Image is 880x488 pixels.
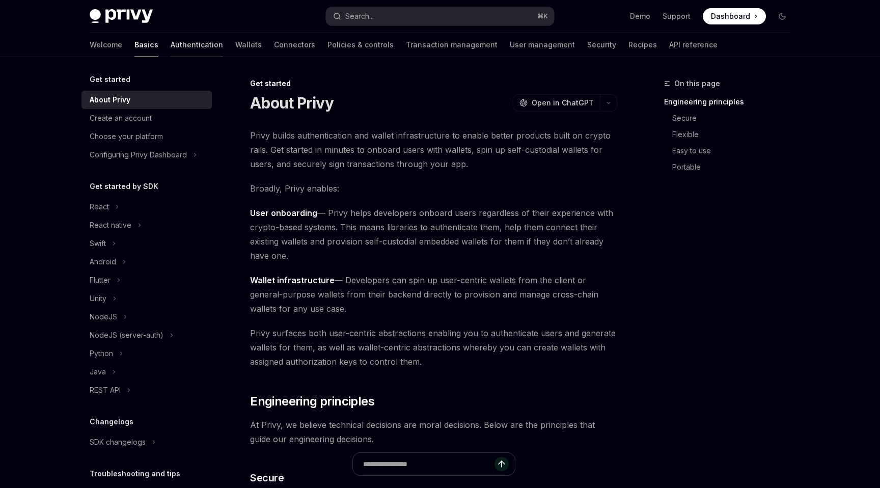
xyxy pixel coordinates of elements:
[250,94,334,112] h1: About Privy
[250,393,374,410] span: Engineering principles
[250,206,617,263] span: — Privy helps developers onboard users regardless of their experience with crypto-based systems. ...
[494,457,509,471] button: Send message
[587,33,616,57] a: Security
[327,33,394,57] a: Policies & controls
[90,112,152,124] div: Create an account
[250,273,617,316] span: — Developers can spin up user-centric wallets from the client or general-purpose wallets from the...
[90,149,187,161] div: Configuring Privy Dashboard
[81,91,212,109] a: About Privy
[90,311,117,323] div: NodeJS
[90,416,133,428] h5: Changelogs
[90,256,116,268] div: Android
[630,11,650,21] a: Demo
[81,127,212,146] a: Choose your platform
[513,94,600,112] button: Open in ChatGPT
[510,33,575,57] a: User management
[90,468,180,480] h5: Troubleshooting and tips
[90,180,158,193] h5: Get started by SDK
[171,33,223,57] a: Authentication
[90,274,111,286] div: Flutter
[90,130,163,143] div: Choose your platform
[90,9,153,23] img: dark logo
[326,7,554,25] button: Search...⌘K
[90,366,106,378] div: Java
[90,237,106,250] div: Swift
[250,326,617,369] span: Privy surfaces both user-centric abstractions enabling you to authenticate users and generate wal...
[90,201,109,213] div: React
[711,11,750,21] span: Dashboard
[672,110,799,126] a: Secure
[90,347,113,360] div: Python
[703,8,766,24] a: Dashboard
[774,8,790,24] button: Toggle dark mode
[134,33,158,57] a: Basics
[669,33,718,57] a: API reference
[345,10,374,22] div: Search...
[90,292,106,305] div: Unity
[235,33,262,57] a: Wallets
[250,208,317,218] strong: User onboarding
[672,143,799,159] a: Easy to use
[90,384,121,396] div: REST API
[81,109,212,127] a: Create an account
[274,33,315,57] a: Connectors
[672,126,799,143] a: Flexible
[250,181,617,196] span: Broadly, Privy enables:
[250,78,617,89] div: Get started
[628,33,657,57] a: Recipes
[406,33,498,57] a: Transaction management
[532,98,594,108] span: Open in ChatGPT
[90,436,146,448] div: SDK changelogs
[90,329,163,341] div: NodeJS (server-auth)
[90,219,131,231] div: React native
[537,12,548,20] span: ⌘ K
[250,275,335,285] strong: Wallet infrastructure
[250,128,617,171] span: Privy builds authentication and wallet infrastructure to enable better products built on crypto r...
[664,94,799,110] a: Engineering principles
[90,73,130,86] h5: Get started
[90,33,122,57] a: Welcome
[672,159,799,175] a: Portable
[250,418,617,446] span: At Privy, we believe technical decisions are moral decisions. Below are the principles that guide...
[90,94,130,106] div: About Privy
[663,11,691,21] a: Support
[674,77,720,90] span: On this page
